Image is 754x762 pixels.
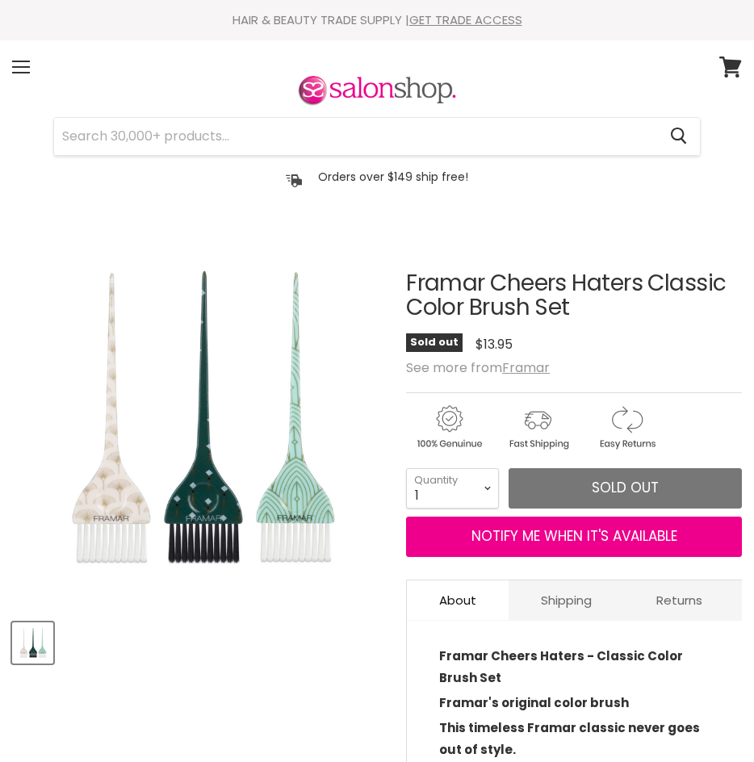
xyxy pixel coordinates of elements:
p: Orders over $149 ship free! [318,170,468,184]
span: $13.95 [475,335,513,354]
button: Search [657,118,700,155]
a: Returns [624,580,735,620]
strong: This timeless Framar classic never goes out of style. [439,719,700,758]
a: Framar [502,358,550,377]
select: Quantity [406,468,499,509]
span: Sold out [592,478,659,497]
img: Framar Cheers Haters Classic Color Brush Set [14,624,52,662]
button: Framar Cheers Haters Classic Color Brush Set [12,622,53,664]
span: Sold out [406,333,463,352]
span: See more from [406,358,550,377]
a: GET TRADE ACCESS [409,11,522,28]
h1: Framar Cheers Haters Classic Color Brush Set [406,271,742,321]
strong: Framar's original color brush [439,694,629,711]
a: Shipping [509,580,624,620]
div: Product thumbnails [10,618,391,664]
img: shipping.gif [495,403,580,452]
form: Product [53,117,701,156]
button: Sold out [509,468,742,509]
button: NOTIFY ME WHEN IT'S AVAILABLE [406,517,742,557]
input: Search [54,118,657,155]
div: Framar Cheers Haters Classic Color Brush Set image. Click or Scroll to Zoom. [12,231,388,607]
a: About [407,580,509,620]
img: returns.gif [584,403,669,452]
strong: Framar Cheers Haters - Classic Color Brush Set [439,647,683,686]
img: genuine.gif [406,403,492,452]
